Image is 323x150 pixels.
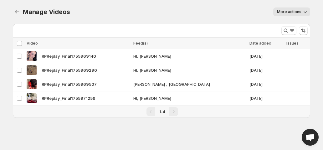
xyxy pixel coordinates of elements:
[13,105,310,118] nav: Pagination
[23,8,70,16] span: Manage Videos
[249,41,271,46] span: Date added
[27,93,37,103] img: RPReplay_Final1755971259
[42,67,97,73] span: RPReplay_Final1755969290
[299,26,308,35] button: Sort the results
[133,67,227,73] span: HI, [PERSON_NAME]
[133,41,148,46] span: Feed(s)
[277,9,301,14] span: More actions
[302,129,319,146] a: Open chat
[248,77,285,91] td: [DATE]
[133,53,227,59] span: HI, [PERSON_NAME]
[248,49,285,63] td: [DATE]
[286,41,299,46] span: Issues
[27,41,38,46] span: Video
[159,109,165,114] span: 1-4
[248,91,285,105] td: [DATE]
[281,26,296,35] button: Search and filter results
[27,51,37,61] img: RPReplay_Final1755969140
[27,65,37,75] img: RPReplay_Final1755969290
[42,81,97,87] span: RPReplay_Final1755969507
[248,63,285,77] td: [DATE]
[42,95,95,101] span: RPReplay_Final1755971259
[133,81,227,87] span: [PERSON_NAME] , [GEOGRAPHIC_DATA]
[42,53,96,59] span: RPReplay_Final1755969140
[13,7,22,16] button: Manage Videos
[273,7,310,16] button: More actions
[133,95,227,101] span: HI, [PERSON_NAME]
[27,79,37,89] img: RPReplay_Final1755969507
